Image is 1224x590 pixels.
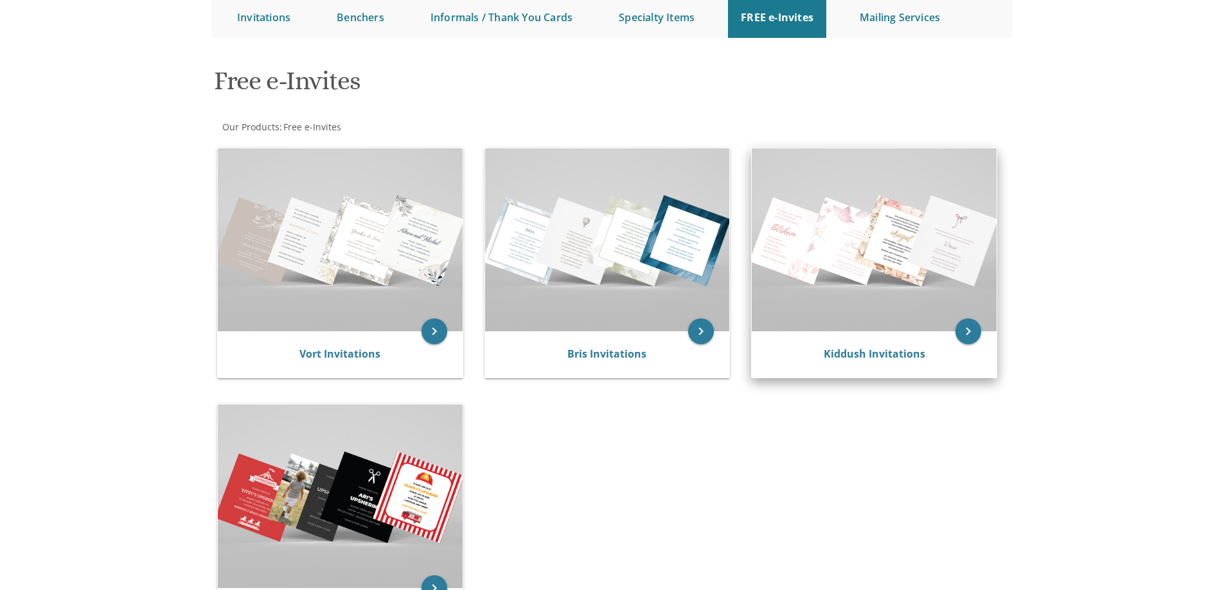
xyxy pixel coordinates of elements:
[218,148,463,331] img: Vort Invitations
[214,67,738,105] h1: Free e-Invites
[218,404,463,587] img: Upsherin Invitations
[955,318,981,344] a: keyboard_arrow_right
[283,121,341,133] span: Free e-Invites
[567,347,646,361] a: Bris Invitations
[299,347,380,361] a: Vort Invitations
[688,318,714,344] a: keyboard_arrow_right
[824,347,925,361] a: Kiddush Invitations
[211,121,612,134] div: :
[282,121,341,133] a: Free e-Invites
[421,318,447,344] a: keyboard_arrow_right
[221,121,279,133] a: Our Products
[752,148,997,331] img: Kiddush Invitations
[485,148,730,331] img: Bris Invitations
